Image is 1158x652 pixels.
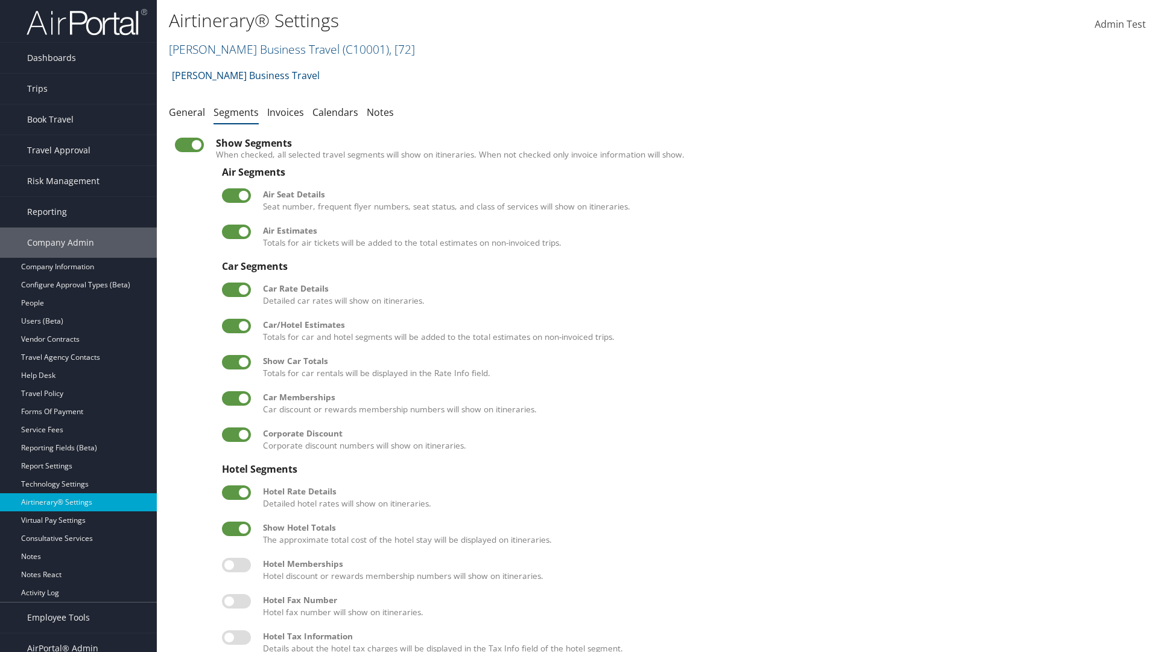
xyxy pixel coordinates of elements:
[263,427,1134,452] label: Corporate discount numbers will show on itineraries.
[263,522,1134,546] label: The approximate total cost of the hotel stay will be displayed on itineraries.
[263,594,1134,619] label: Hotel fax number will show on itineraries.
[1095,6,1146,43] a: Admin Test
[27,166,100,196] span: Risk Management
[263,522,1134,534] div: Show Hotel Totals
[27,197,67,227] span: Reporting
[263,427,1134,439] div: Corporate Discount
[389,41,415,57] span: , [ 72 ]
[27,8,147,36] img: airportal-logo.png
[267,106,304,119] a: Invoices
[263,188,1134,200] div: Air Seat Details
[263,283,1134,295] div: Car Rate Details
[172,63,320,88] a: [PERSON_NAME] Business Travel
[263,630,1134,642] div: Hotel Tax Information
[27,43,76,73] span: Dashboards
[263,188,1134,213] label: Seat number, frequent flyer numbers, seat status, and class of services will show on itineraries.
[222,464,1134,475] div: Hotel Segments
[216,138,1140,149] div: Show Segments
[263,485,1134,510] label: Detailed hotel rates will show on itineraries.
[169,106,205,119] a: General
[367,106,394,119] a: Notes
[312,106,358,119] a: Calendars
[214,106,259,119] a: Segments
[263,319,1134,344] label: Totals for car and hotel segments will be added to the total estimates on non-invoiced trips.
[263,391,1134,403] div: Car Memberships
[27,135,90,165] span: Travel Approval
[27,104,74,135] span: Book Travel
[263,319,1134,331] div: Car/Hotel Estimates
[263,225,1134,237] div: Air Estimates
[263,225,1134,249] label: Totals for air tickets will be added to the total estimates on non-invoiced trips.
[263,594,1134,606] div: Hotel Fax Number
[263,355,1134,380] label: Totals for car rentals will be displayed in the Rate Info field.
[1095,18,1146,31] span: Admin Test
[263,355,1134,367] div: Show Car Totals
[263,558,1134,570] div: Hotel Memberships
[343,41,389,57] span: ( C10001 )
[263,391,1134,416] label: Car discount or rewards membership numbers will show on itineraries.
[263,558,1134,583] label: Hotel discount or rewards membership numbers will show on itineraries.
[222,167,1134,177] div: Air Segments
[27,602,90,633] span: Employee Tools
[222,261,1134,272] div: Car Segments
[169,41,415,57] a: [PERSON_NAME] Business Travel
[216,149,1140,161] label: When checked, all selected travel segments will show on itineraries. When not checked only invoic...
[27,74,48,104] span: Trips
[169,8,820,33] h1: Airtinerary® Settings
[263,485,1134,497] div: Hotel Rate Details
[27,228,94,258] span: Company Admin
[263,283,1134,307] label: Detailed car rates will show on itineraries.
